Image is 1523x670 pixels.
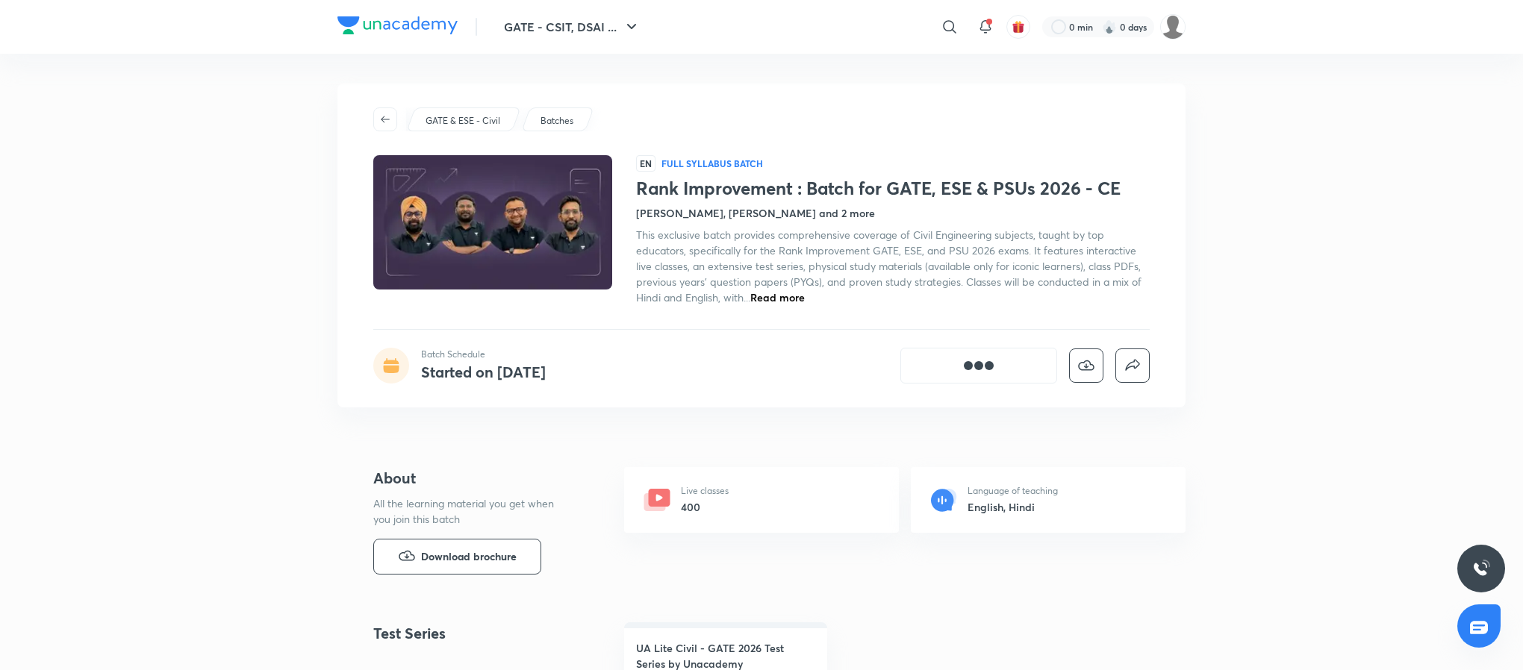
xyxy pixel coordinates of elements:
img: Company Logo [337,16,458,34]
img: Thumbnail [371,154,614,291]
p: Language of teaching [968,484,1058,498]
img: avatar [1012,20,1025,34]
a: Batches [538,114,576,128]
span: Download brochure [421,548,517,565]
button: [object Object] [900,348,1057,383]
p: Batches [541,114,573,128]
p: Batch Schedule [421,348,546,361]
p: Full Syllabus Batch [661,157,763,169]
button: Download brochure [373,539,541,574]
h6: English, Hindi [968,499,1058,515]
button: avatar [1006,15,1030,39]
span: EN [636,155,655,172]
p: All the learning material you get when you join this batch [373,495,566,527]
a: Company Logo [337,16,458,38]
h1: Rank Improvement : Batch for GATE, ESE & PSUs 2026 - CE [636,178,1150,199]
h4: Started on [DATE] [421,362,546,382]
span: Read more [750,290,805,304]
p: GATE & ESE - Civil [426,114,500,128]
img: Rajalakshmi [1160,14,1186,40]
h6: 400 [681,499,729,515]
p: Live classes [681,484,729,498]
a: GATE & ESE - Civil [423,114,503,128]
img: ttu [1472,560,1490,577]
h4: About [373,467,576,489]
button: GATE - CSIT, DSAI ... [495,12,650,42]
h4: [PERSON_NAME], [PERSON_NAME] and 2 more [636,205,875,221]
span: This exclusive batch provides comprehensive coverage of Civil Engineering subjects, taught by top... [636,228,1142,304]
img: streak [1102,19,1117,34]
